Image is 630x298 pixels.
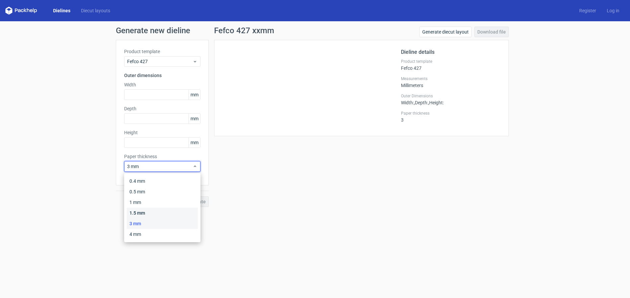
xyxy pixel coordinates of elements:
[124,153,200,160] label: Paper thickness
[127,176,198,186] div: 0.4 mm
[124,48,200,55] label: Product template
[124,81,200,88] label: Width
[401,111,501,123] div: 3
[127,229,198,240] div: 4 mm
[189,138,200,148] span: mm
[127,58,193,65] span: Fefco 427
[127,163,193,170] span: 3 mm
[401,111,501,116] label: Paper thickness
[401,93,501,99] label: Outer Dimensions
[214,27,274,35] h1: Fefco 427 xxmm
[48,7,76,14] a: Dielines
[574,7,601,14] a: Register
[401,48,501,56] h2: Dieline details
[124,72,200,79] h3: Outer dimensions
[401,76,501,81] label: Measurements
[127,208,198,218] div: 1.5 mm
[116,27,514,35] h1: Generate new dieline
[124,129,200,136] label: Height
[414,100,428,105] span: , Depth :
[428,100,444,105] span: , Height :
[76,7,116,14] a: Diecut layouts
[401,76,501,88] div: Millimeters
[189,114,200,124] span: mm
[127,197,198,208] div: 1 mm
[124,105,200,112] label: Depth
[419,27,472,37] a: Generate diecut layout
[401,59,501,71] div: Fefco 427
[401,100,414,105] span: Width :
[127,186,198,197] div: 0.5 mm
[189,90,200,100] span: mm
[127,218,198,229] div: 3 mm
[601,7,625,14] a: Log in
[401,59,501,64] label: Product template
